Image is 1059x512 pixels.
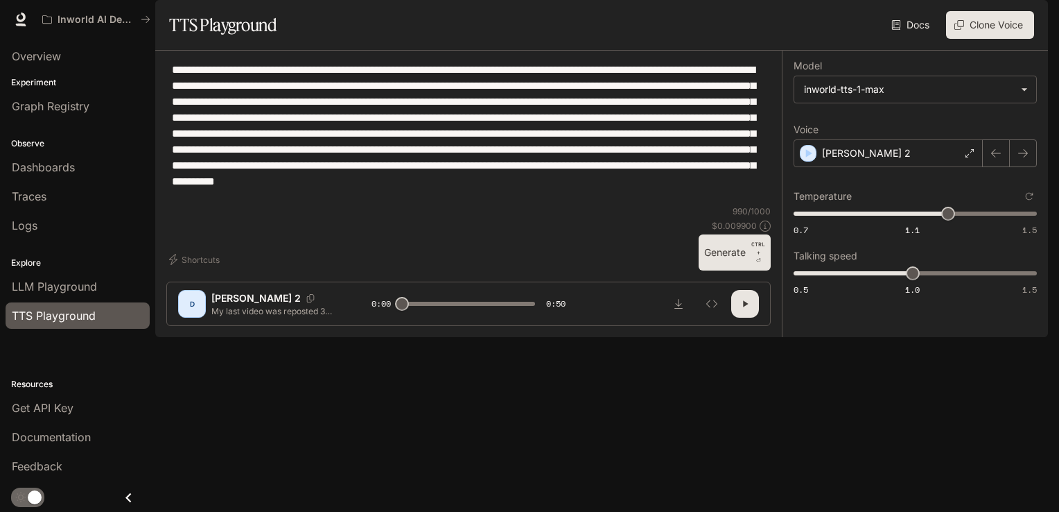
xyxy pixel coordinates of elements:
button: All workspaces [36,6,157,33]
div: inworld-tts-1-max [794,76,1036,103]
p: [PERSON_NAME] 2 [211,291,301,305]
p: Temperature [794,191,852,201]
p: Model [794,61,822,71]
h1: TTS Playground [169,11,277,39]
p: My last video was reposted 3 times because the first two times had 1 view after a few hours of be... [211,305,338,317]
p: [PERSON_NAME] 2 [822,146,911,160]
button: GenerateCTRL +⏎ [699,234,771,271]
p: Inworld AI Demos [58,14,135,26]
button: Clone Voice [946,11,1034,39]
span: 1.0 [905,284,920,296]
span: 0:00 [371,297,391,311]
span: 0:50 [546,297,566,311]
span: 0.5 [794,284,808,296]
a: Docs [889,11,935,39]
p: CTRL + [751,240,765,257]
span: 1.5 [1022,224,1037,236]
button: Shortcuts [166,248,225,271]
div: D [181,293,203,315]
span: 0.7 [794,224,808,236]
span: 1.5 [1022,284,1037,296]
span: 1.1 [905,224,920,236]
button: Inspect [698,290,726,318]
p: Talking speed [794,251,857,261]
button: Download audio [665,290,692,318]
p: Voice [794,125,819,135]
button: Copy Voice ID [301,294,320,302]
p: ⏎ [751,240,765,265]
button: Reset to default [1022,189,1037,204]
div: inworld-tts-1-max [804,83,1014,96]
